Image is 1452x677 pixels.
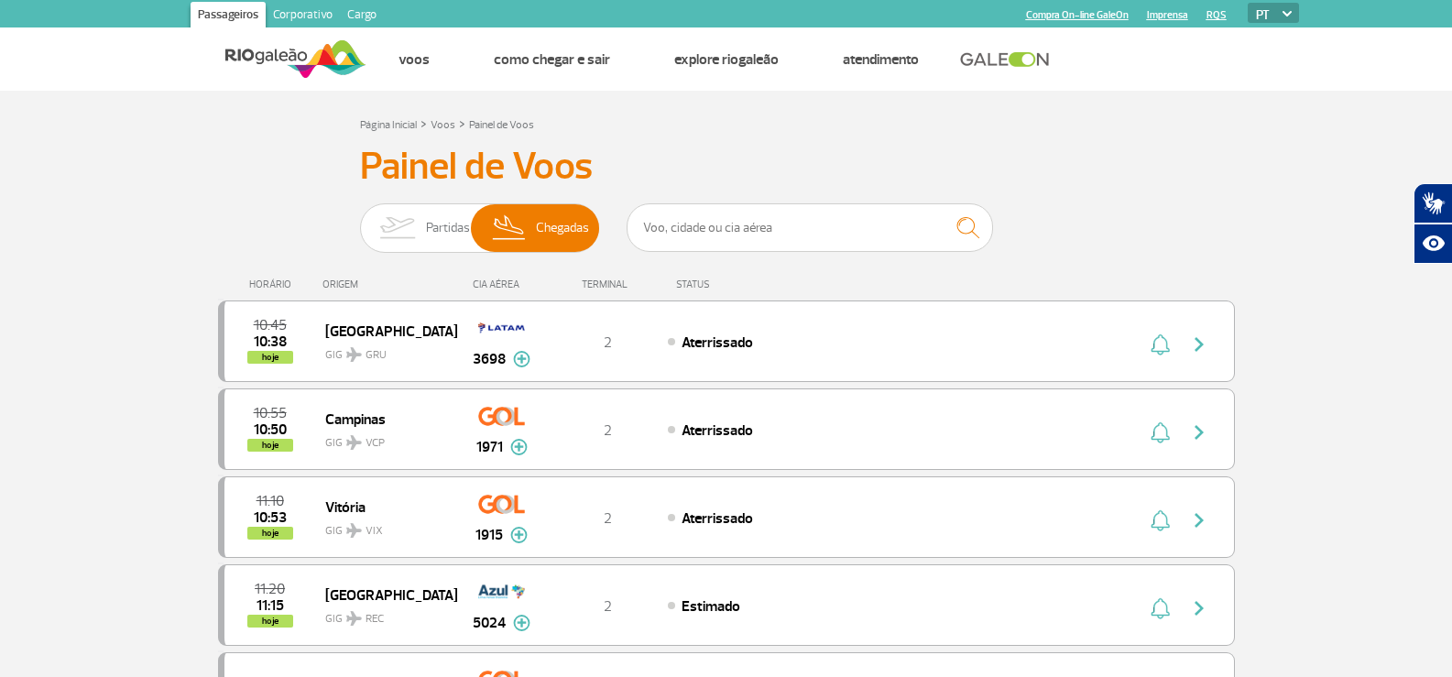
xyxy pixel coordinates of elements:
img: destiny_airplane.svg [346,347,362,362]
span: GIG [325,601,442,628]
a: Como chegar e sair [494,50,610,69]
span: 2025-10-01 11:10:00 [257,495,284,508]
a: Explore RIOgaleão [674,50,779,69]
a: Página Inicial [360,118,417,132]
a: Painel de Voos [469,118,534,132]
span: Campinas [325,407,442,431]
div: Plugin de acessibilidade da Hand Talk. [1414,183,1452,264]
span: 1971 [476,436,503,458]
a: > [459,113,465,134]
span: 2 [604,509,612,528]
span: GIG [325,513,442,540]
span: Estimado [682,597,740,616]
span: Vitória [325,495,442,519]
a: Imprensa [1147,9,1188,21]
span: 2025-10-01 10:45:00 [254,319,287,332]
img: seta-direita-painel-voo.svg [1188,333,1210,355]
span: 5024 [473,612,506,634]
div: HORÁRIO [224,278,323,290]
img: seta-direita-painel-voo.svg [1188,597,1210,619]
img: sino-painel-voo.svg [1151,509,1170,531]
h3: Painel de Voos [360,144,1093,190]
img: destiny_airplane.svg [346,523,362,538]
a: Voos [431,118,455,132]
span: GIG [325,337,442,364]
span: REC [366,611,384,628]
a: Passageiros [191,2,266,31]
div: ORIGEM [322,278,456,290]
span: 2025-10-01 11:15:00 [257,599,284,612]
span: Partidas [426,204,470,252]
span: 2025-10-01 10:53:59 [254,511,287,524]
img: destiny_airplane.svg [346,435,362,450]
a: Cargo [340,2,384,31]
span: 2 [604,421,612,440]
a: Corporativo [266,2,340,31]
img: seta-direita-painel-voo.svg [1188,421,1210,443]
span: hoje [247,439,293,452]
span: [GEOGRAPHIC_DATA] [325,319,442,343]
span: Chegadas [536,204,589,252]
span: VIX [366,523,383,540]
a: RQS [1206,9,1227,21]
span: 2 [604,333,612,352]
img: seta-direita-painel-voo.svg [1188,509,1210,531]
span: 3698 [473,348,506,370]
img: sino-painel-voo.svg [1151,421,1170,443]
a: Compra On-line GaleOn [1026,9,1129,21]
a: > [420,113,427,134]
div: TERMINAL [548,278,667,290]
img: mais-info-painel-voo.svg [510,527,528,543]
a: Atendimento [843,50,919,69]
button: Abrir tradutor de língua de sinais. [1414,183,1452,224]
span: GRU [366,347,387,364]
span: Aterrissado [682,333,753,352]
div: CIA AÉREA [456,278,548,290]
span: Aterrissado [682,421,753,440]
div: STATUS [667,278,816,290]
span: 2025-10-01 11:20:00 [255,583,285,595]
span: GIG [325,425,442,452]
button: Abrir recursos assistivos. [1414,224,1452,264]
span: VCP [366,435,385,452]
img: destiny_airplane.svg [346,611,362,626]
img: mais-info-painel-voo.svg [513,615,530,631]
span: 2025-10-01 10:50:31 [254,423,287,436]
span: 2 [604,597,612,616]
img: mais-info-painel-voo.svg [513,351,530,367]
span: Aterrissado [682,509,753,528]
img: slider-desembarque [483,204,537,252]
span: hoje [247,615,293,628]
img: mais-info-painel-voo.svg [510,439,528,455]
span: 1915 [475,524,503,546]
span: hoje [247,351,293,364]
span: hoje [247,527,293,540]
img: slider-embarque [368,204,426,252]
span: [GEOGRAPHIC_DATA] [325,583,442,606]
input: Voo, cidade ou cia aérea [627,203,993,252]
img: sino-painel-voo.svg [1151,597,1170,619]
span: 2025-10-01 10:55:00 [254,407,287,420]
img: sino-painel-voo.svg [1151,333,1170,355]
a: Voos [398,50,430,69]
span: 2025-10-01 10:38:03 [254,335,287,348]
